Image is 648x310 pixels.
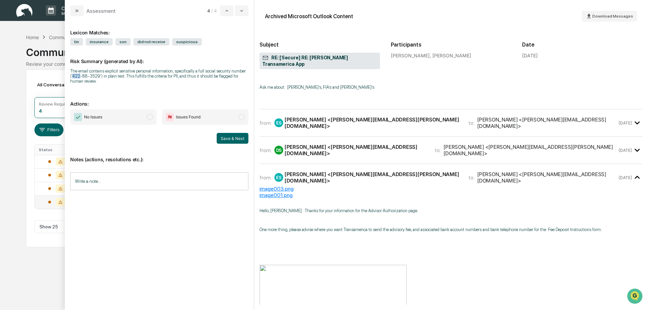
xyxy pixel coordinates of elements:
[207,8,210,13] span: 4
[477,116,617,129] div: [PERSON_NAME] <[PERSON_NAME][EMAIL_ADDRESS][DOMAIN_NAME]>
[115,38,131,46] span: ssn
[4,95,45,107] a: 🔎Data Lookup
[435,147,441,153] span: to:
[67,114,82,119] span: Pylon
[582,11,637,22] button: Download Messages
[13,98,43,105] span: Data Lookup
[86,8,116,14] div: Assessment
[23,52,111,58] div: Start new chat
[522,53,538,58] div: [DATE]
[7,86,12,91] div: 🖐️
[115,54,123,62] button: Start new chat
[265,13,353,20] div: Archived Microsoft Outlook Content
[391,41,511,48] h2: Participants
[13,85,44,92] span: Preclearance
[619,148,632,153] time: Monday, July 14, 2025 at 10:21:38 AM
[274,118,283,127] div: ES
[260,192,643,198] div: image001.png
[260,227,643,232] p: One more thing, please advise where you want Transamerica to send the advisory fee, and associate...
[522,41,643,48] h2: Date
[26,61,622,67] div: Review your communication records across channels
[262,55,377,67] span: RE: [Secure] RE: [PERSON_NAME] Transamerica App
[70,22,248,35] div: Lexicon Matches:
[285,144,427,157] div: [PERSON_NAME] <[PERSON_NAME][EMAIL_ADDRESS][DOMAIN_NAME]>
[166,113,174,121] img: Flag
[260,41,380,48] h2: Subject
[176,114,200,120] span: Issues Found
[34,123,64,136] button: Filters
[260,147,272,153] span: from:
[35,145,79,155] th: Status
[56,5,90,11] p: Calendar
[46,82,86,94] a: 🗄️Attestations
[49,86,54,91] div: 🗄️
[84,114,102,120] span: No Issues
[23,58,85,64] div: We're available if you need us!
[260,85,643,90] p: Ask me about: [PERSON_NAME]’s, FIA’s and [PERSON_NAME]’s
[26,41,622,58] div: Communications Archive
[274,146,283,154] div: DS
[217,133,248,144] button: Save & Next
[7,98,12,104] div: 🔎
[48,114,82,119] a: Powered byPylon
[285,116,460,129] div: [PERSON_NAME] <[PERSON_NAME][EMAIL_ADDRESS][PERSON_NAME][DOMAIN_NAME]>
[260,174,272,181] span: from:
[391,53,511,58] div: [PERSON_NAME], [PERSON_NAME]
[49,34,104,40] div: Communications Archive
[626,288,645,306] iframe: Open customer support
[274,173,283,182] div: ES
[70,148,248,162] p: Notes (actions, resolutions etc.):
[70,93,248,107] p: Actions:
[619,175,632,180] time: Monday, July 14, 2025 at 2:06:38 PM
[7,52,19,64] img: 1746055101610-c473b297-6a78-478c-a979-82029cc54cd1
[592,14,633,19] span: Download Messages
[86,38,113,46] span: insurance
[211,8,219,13] span: / 4
[70,50,248,64] p: Risk Summary (generated by AI):
[133,38,169,46] span: did not receive
[468,120,475,126] span: to:
[468,174,475,181] span: to:
[172,38,202,46] span: suspicious
[34,79,85,90] div: All Conversations
[39,102,71,107] div: Review Required
[260,120,272,126] span: from:
[260,186,643,192] div: image003.png
[18,31,111,38] input: Clear
[74,113,82,121] img: Checkmark
[70,38,83,46] span: tin
[56,11,90,16] p: Manage Tasks
[4,82,46,94] a: 🖐️Preclearance
[16,4,32,17] img: logo
[26,34,39,40] div: Home
[285,171,460,184] div: [PERSON_NAME] <[PERSON_NAME][EMAIL_ADDRESS][PERSON_NAME][DOMAIN_NAME]>
[443,144,617,157] div: [PERSON_NAME] <[PERSON_NAME][EMAIL_ADDRESS][PERSON_NAME][DOMAIN_NAME]>
[477,171,617,184] div: [PERSON_NAME] <[PERSON_NAME][EMAIL_ADDRESS][DOMAIN_NAME]>
[7,14,123,25] p: How can we help?
[260,208,643,213] p: Hello, [PERSON_NAME]. Thanks for your information for the Advisor Authorization page.
[70,68,248,84] div: The email contains explicit sensitive personal information, specifically a full social security n...
[56,85,84,92] span: Attestations
[39,108,42,114] div: 4
[619,120,632,125] time: Sunday, July 13, 2025 at 9:24:03 AM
